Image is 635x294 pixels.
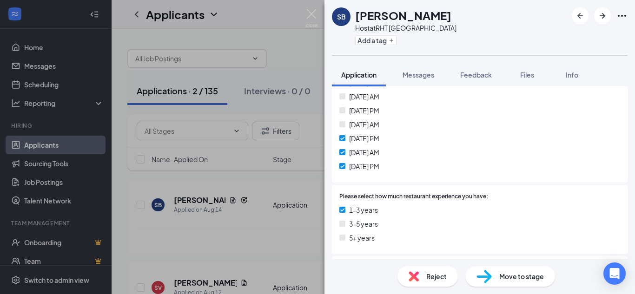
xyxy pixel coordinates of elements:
span: Feedback [460,71,492,79]
span: [DATE] AM [349,91,379,102]
button: ArrowLeftNew [572,7,589,24]
span: Files [520,71,534,79]
span: Messages [403,71,434,79]
span: Please select how much restaurant experience you have: [339,192,488,201]
svg: ArrowRight [597,10,608,21]
span: Move to stage [499,271,544,281]
button: PlusAdd a tag [355,35,397,45]
svg: ArrowLeftNew [575,10,586,21]
button: ArrowRight [594,7,611,24]
div: Host at RHT [GEOGRAPHIC_DATA] [355,23,456,33]
div: Open Intercom Messenger [603,262,626,285]
span: 3-5 years [349,219,378,229]
span: Reject [426,271,447,281]
span: 5+ years [349,233,375,243]
span: [DATE] PM [349,133,379,144]
svg: Plus [389,38,394,43]
span: [DATE] PM [349,161,379,171]
span: Info [566,71,578,79]
h1: [PERSON_NAME] [355,7,451,23]
span: [DATE] AM [349,119,379,130]
span: [DATE] PM [349,105,379,116]
span: 1-3 years [349,205,378,215]
svg: Ellipses [616,10,628,21]
span: Application [341,71,377,79]
span: [DATE] AM [349,147,379,157]
div: SB [337,12,346,21]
